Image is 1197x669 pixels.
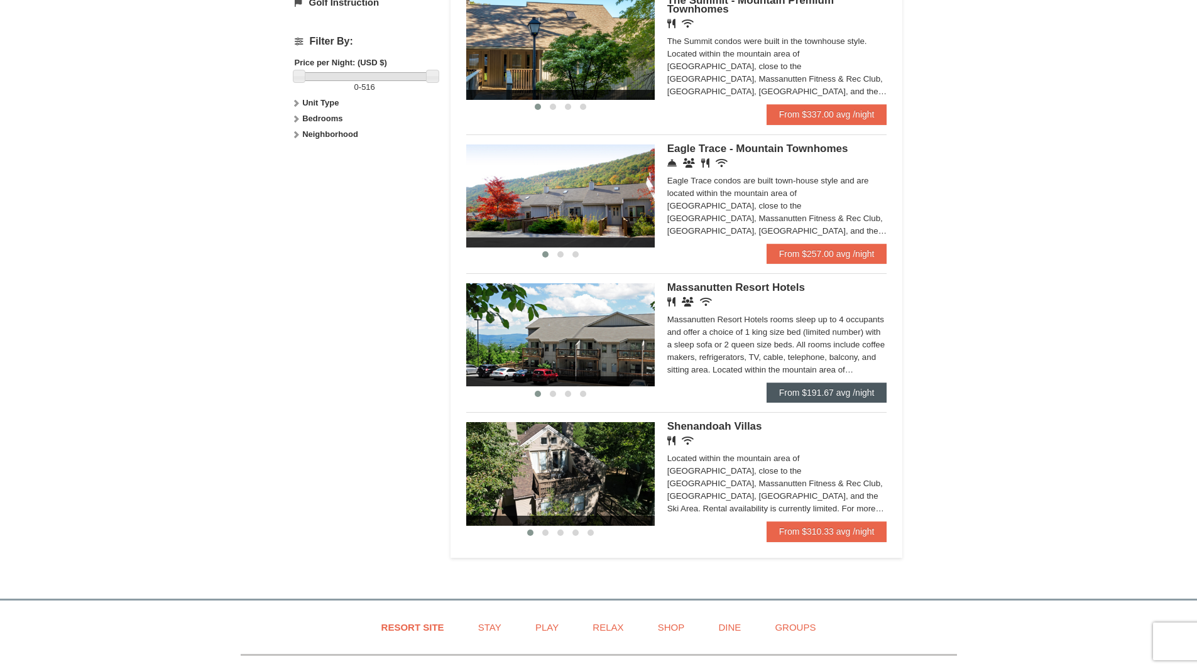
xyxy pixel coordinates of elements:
[302,114,342,123] strong: Bedrooms
[682,19,694,28] i: Wireless Internet (free)
[302,129,358,139] strong: Neighborhood
[701,158,709,168] i: Restaurant
[667,313,887,376] div: Massanutten Resort Hotels rooms sleep up to 4 occupants and offer a choice of 1 king size bed (li...
[767,244,887,264] a: From $257.00 avg /night
[667,35,887,98] div: The Summit condos were built in the townhouse style. Located within the mountain area of [GEOGRAP...
[716,158,728,168] i: Wireless Internet (free)
[354,82,359,92] span: 0
[667,420,762,432] span: Shenandoah Villas
[667,158,677,168] i: Concierge Desk
[759,613,831,641] a: Groups
[767,104,887,124] a: From $337.00 avg /night
[667,281,805,293] span: Massanutten Resort Hotels
[767,521,887,541] a: From $310.33 avg /night
[667,452,887,515] div: Located within the mountain area of [GEOGRAPHIC_DATA], close to the [GEOGRAPHIC_DATA], Massanutte...
[683,158,695,168] i: Conference Facilities
[366,613,460,641] a: Resort Site
[642,613,701,641] a: Shop
[682,297,694,307] i: Banquet Facilities
[702,613,757,641] a: Dine
[361,82,375,92] span: 516
[667,19,675,28] i: Restaurant
[667,143,848,155] span: Eagle Trace - Mountain Townhomes
[667,436,675,445] i: Restaurant
[295,81,435,94] label: -
[667,297,675,307] i: Restaurant
[667,175,887,237] div: Eagle Trace condos are built town-house style and are located within the mountain area of [GEOGRA...
[295,36,435,47] h4: Filter By:
[700,297,712,307] i: Wireless Internet (free)
[462,613,517,641] a: Stay
[302,98,339,107] strong: Unit Type
[767,383,887,403] a: From $191.67 avg /night
[295,58,387,67] strong: Price per Night: (USD $)
[520,613,574,641] a: Play
[577,613,639,641] a: Relax
[682,436,694,445] i: Wireless Internet (free)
